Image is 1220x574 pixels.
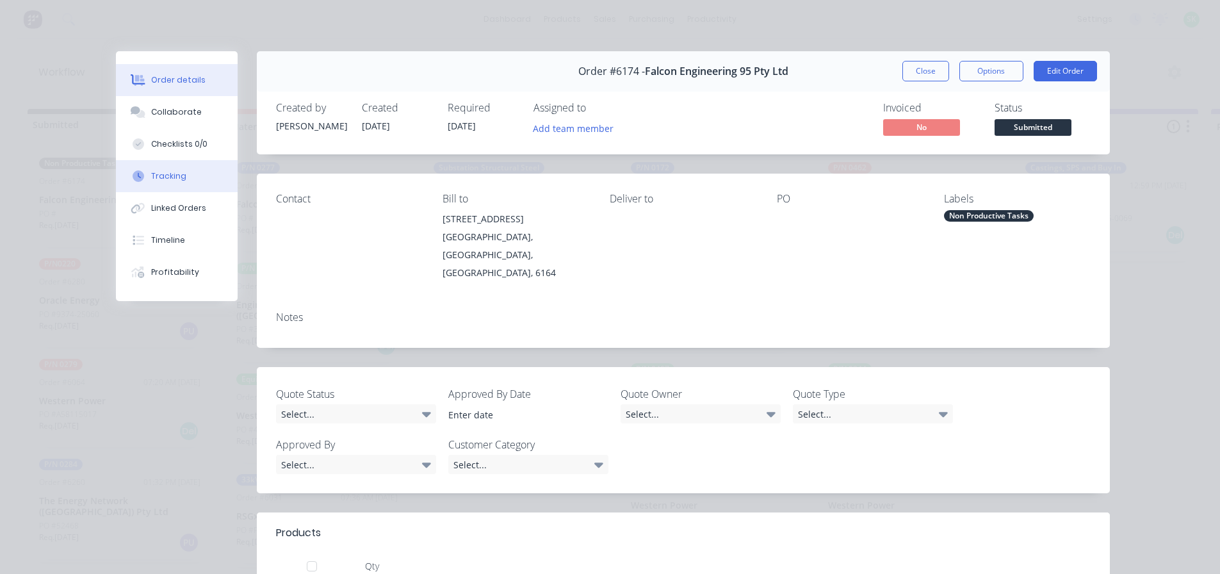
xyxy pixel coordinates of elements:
button: Timeline [116,224,238,256]
button: Linked Orders [116,192,238,224]
div: Collaborate [151,106,202,118]
span: [DATE] [362,120,390,132]
div: [GEOGRAPHIC_DATA], [GEOGRAPHIC_DATA], [GEOGRAPHIC_DATA], 6164 [443,228,589,282]
span: Falcon Engineering 95 Pty Ltd [645,65,788,78]
input: Enter date [439,405,599,424]
div: Invoiced [883,102,979,114]
div: Order details [151,74,206,86]
label: Approved By [276,437,436,452]
span: No [883,119,960,135]
button: Options [959,61,1023,81]
button: Submitted [995,119,1071,138]
div: [STREET_ADDRESS][GEOGRAPHIC_DATA], [GEOGRAPHIC_DATA], [GEOGRAPHIC_DATA], 6164 [443,210,589,282]
div: Status [995,102,1091,114]
div: Non Productive Tasks [944,210,1034,222]
div: Select... [448,455,608,474]
button: Collaborate [116,96,238,128]
div: Checklists 0/0 [151,138,207,150]
span: [DATE] [448,120,476,132]
button: Add team member [526,119,620,136]
div: Labels [944,193,1091,205]
div: Products [276,525,321,541]
div: Timeline [151,234,185,246]
div: Bill to [443,193,589,205]
div: PO [777,193,923,205]
div: Select... [621,404,781,423]
label: Approved By Date [448,386,608,402]
button: Checklists 0/0 [116,128,238,160]
label: Quote Type [793,386,953,402]
div: Notes [276,311,1091,324]
span: Submitted [995,119,1071,135]
button: Order details [116,64,238,96]
div: Assigned to [533,102,662,114]
div: Linked Orders [151,202,206,214]
button: Add team member [533,119,621,136]
div: Select... [276,404,436,423]
label: Quote Owner [621,386,781,402]
div: [PERSON_NAME] [276,119,346,133]
div: Tracking [151,170,186,182]
span: Order #6174 - [578,65,645,78]
div: Profitability [151,266,199,278]
div: Contact [276,193,423,205]
div: Deliver to [610,193,756,205]
div: Created [362,102,432,114]
button: Close [902,61,949,81]
label: Quote Status [276,386,436,402]
div: Created by [276,102,346,114]
label: Customer Category [448,437,608,452]
button: Tracking [116,160,238,192]
button: Profitability [116,256,238,288]
div: Required [448,102,518,114]
button: Edit Order [1034,61,1097,81]
div: Select... [793,404,953,423]
div: [STREET_ADDRESS] [443,210,589,228]
div: Select... [276,455,436,474]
